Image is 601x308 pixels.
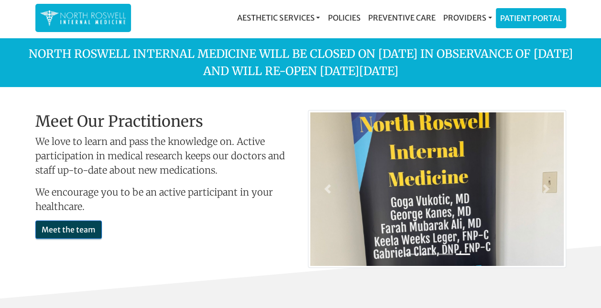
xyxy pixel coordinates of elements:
p: We love to learn and pass the knowledge on. Active participation in medical research keeps our do... [35,134,294,177]
p: North Roswell Internal Medicine will be closed on [DATE] in observance of [DATE] and will re-open... [28,45,573,80]
img: North Roswell Internal Medicine [40,9,126,27]
a: Patient Portal [496,9,566,28]
a: Policies [324,8,364,27]
a: Providers [439,8,495,27]
a: Preventive Care [364,8,439,27]
p: We encourage you to be an active participant in your healthcare. [35,185,294,214]
a: Aesthetic Services [233,8,324,27]
h2: Meet Our Practitioners [35,112,294,131]
a: Meet the team [35,220,102,239]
